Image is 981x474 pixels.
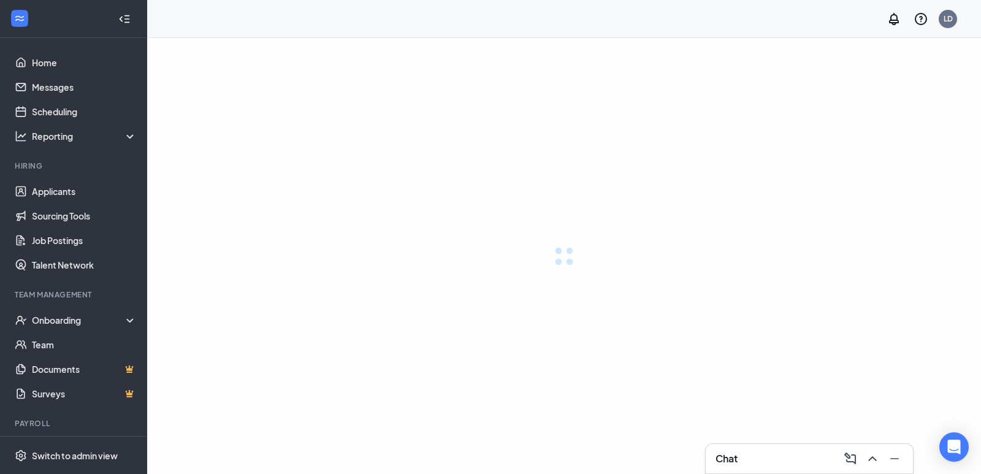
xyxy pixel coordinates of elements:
[32,50,137,75] a: Home
[914,12,928,26] svg: QuestionInfo
[15,314,27,326] svg: UserCheck
[32,204,137,228] a: Sourcing Tools
[939,432,969,462] div: Open Intercom Messenger
[839,449,859,468] button: ComposeMessage
[32,314,137,326] div: Onboarding
[13,12,26,25] svg: WorkstreamLogo
[884,449,903,468] button: Minimize
[887,12,901,26] svg: Notifications
[15,130,27,142] svg: Analysis
[32,449,118,462] div: Switch to admin view
[865,451,880,466] svg: ChevronUp
[887,451,902,466] svg: Minimize
[32,179,137,204] a: Applicants
[944,13,953,24] div: LD
[32,332,137,357] a: Team
[15,289,134,300] div: Team Management
[15,418,134,429] div: Payroll
[32,253,137,277] a: Talent Network
[15,449,27,462] svg: Settings
[32,381,137,406] a: SurveysCrown
[32,357,137,381] a: DocumentsCrown
[118,13,131,25] svg: Collapse
[15,161,134,171] div: Hiring
[32,99,137,124] a: Scheduling
[716,452,738,465] h3: Chat
[32,75,137,99] a: Messages
[32,228,137,253] a: Job Postings
[861,449,881,468] button: ChevronUp
[843,451,858,466] svg: ComposeMessage
[32,130,137,142] div: Reporting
